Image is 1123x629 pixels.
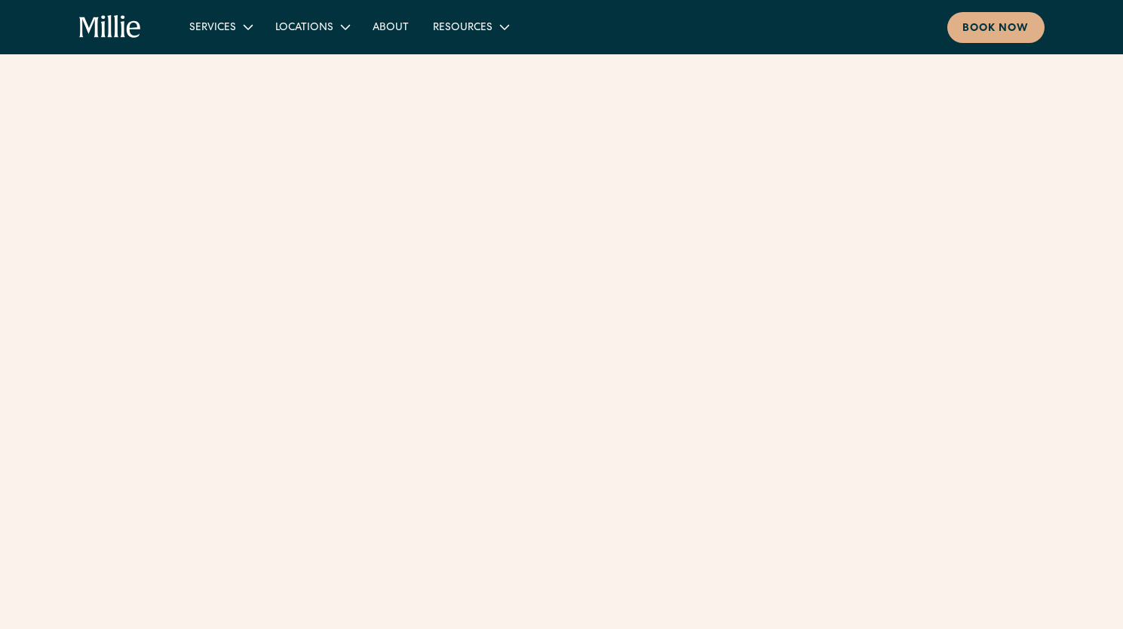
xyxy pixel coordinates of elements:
[263,14,361,39] div: Locations
[962,21,1029,37] div: Book now
[947,12,1045,43] a: Book now
[361,14,421,39] a: About
[275,20,333,36] div: Locations
[421,14,520,39] div: Resources
[79,15,142,39] a: home
[433,20,492,36] div: Resources
[177,14,263,39] div: Services
[189,20,236,36] div: Services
